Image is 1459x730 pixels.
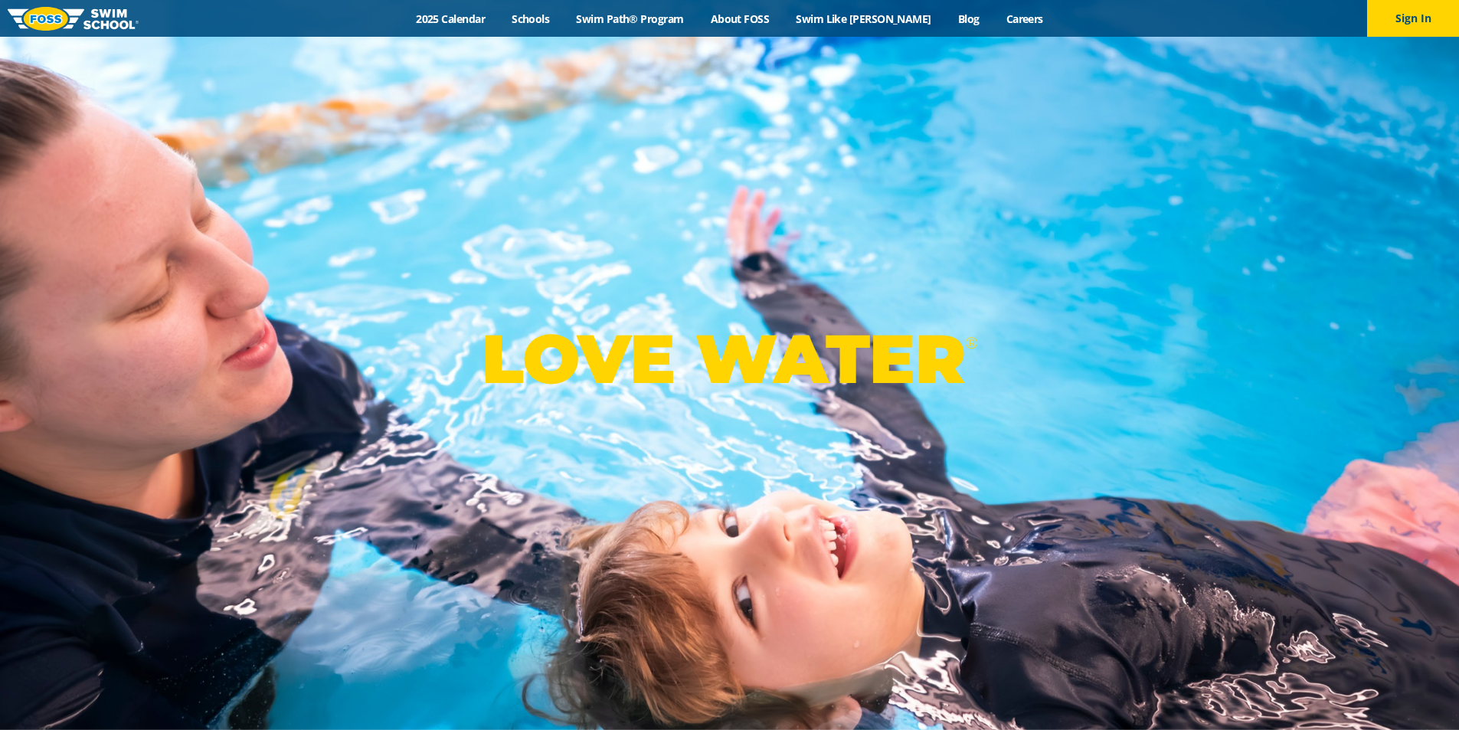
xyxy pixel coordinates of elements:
a: 2025 Calendar [403,11,499,26]
a: Swim Like [PERSON_NAME] [783,11,945,26]
a: Swim Path® Program [563,11,697,26]
a: Schools [499,11,563,26]
p: LOVE WATER [482,318,977,400]
a: About FOSS [697,11,783,26]
a: Careers [993,11,1056,26]
img: FOSS Swim School Logo [8,7,139,31]
a: Blog [944,11,993,26]
sup: ® [965,333,977,352]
